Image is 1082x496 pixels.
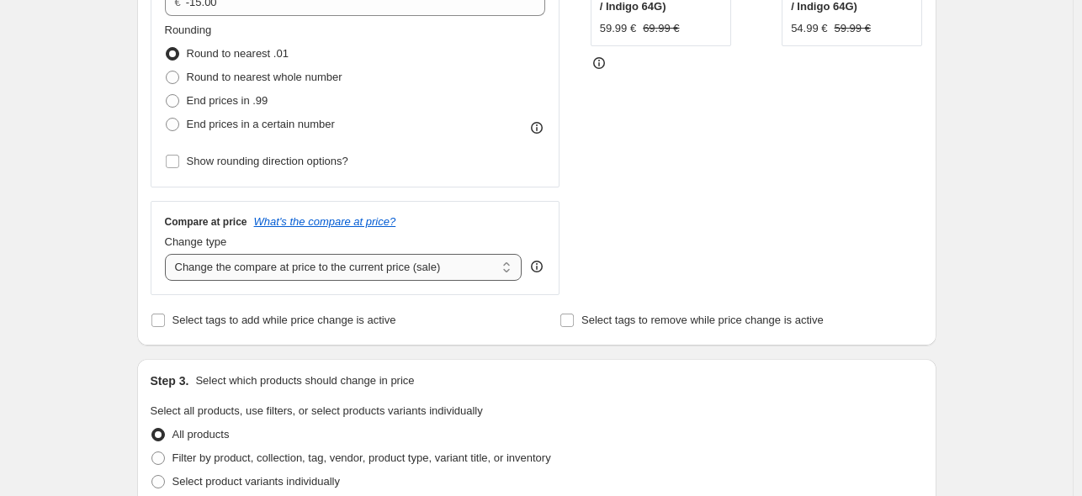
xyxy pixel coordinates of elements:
[835,20,871,37] strike: 59.99 €
[643,20,679,37] strike: 69.99 €
[172,475,340,488] span: Select product variants individually
[600,20,636,37] div: 59.99 €
[187,94,268,107] span: End prices in .99
[187,155,348,167] span: Show rounding direction options?
[195,372,414,389] p: Select which products should change in price
[581,314,824,326] span: Select tags to remove while price change is active
[165,215,247,229] h3: Compare at price
[151,404,483,417] span: Select all products, use filters, or select products variants individually
[165,235,227,248] span: Change type
[528,258,545,275] div: help
[187,118,335,130] span: End prices in a certain number
[187,47,289,60] span: Round to nearest .01
[165,24,212,36] span: Rounding
[172,428,230,441] span: All products
[254,215,396,228] button: What's the compare at price?
[187,71,342,83] span: Round to nearest whole number
[791,20,827,37] div: 54.99 €
[172,314,396,326] span: Select tags to add while price change is active
[172,451,551,464] span: Filter by product, collection, tag, vendor, product type, variant title, or inventory
[151,372,189,389] h2: Step 3.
